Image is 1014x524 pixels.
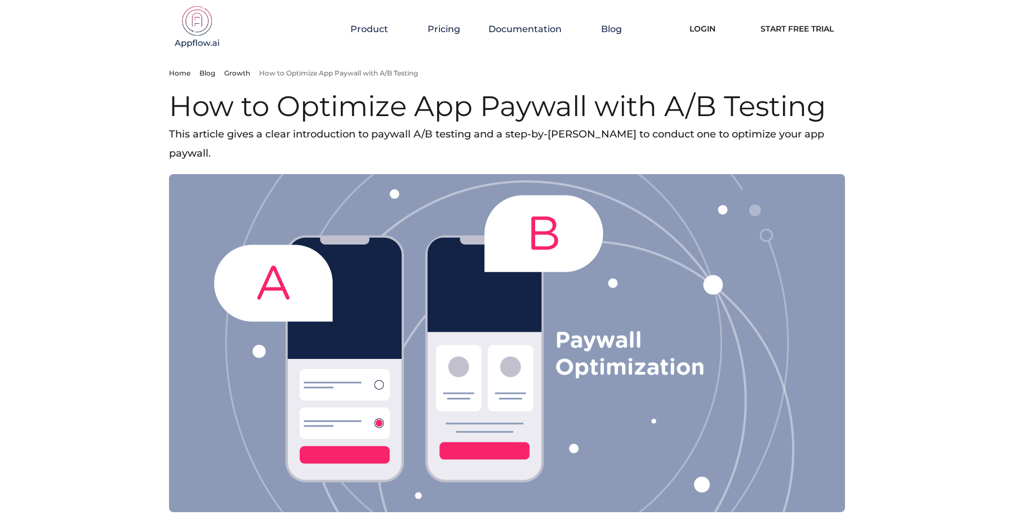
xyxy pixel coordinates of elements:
h1: How to Optimize App Paywall with A/B Testing [169,88,845,125]
a: Start Free Trial [749,16,845,41]
span: Product [350,24,388,34]
a: Growth [224,69,250,77]
p: How to Optimize App Paywall with A/B Testing [259,69,418,77]
button: Product [350,24,399,34]
a: Blog [601,24,622,34]
p: This article gives a clear introduction to paywall A/B testing and a step-by-[PERSON_NAME] to con... [169,125,845,163]
img: appflow.ai-logo [169,6,225,51]
a: Home [169,69,190,77]
button: Documentation [488,24,573,34]
a: Login [673,16,732,41]
a: Pricing [428,24,460,34]
a: Blog [199,69,215,77]
img: a811e11b-90f7-4b02-96b9-4a8813a74e7a.png [169,174,845,512]
span: Documentation [488,24,562,34]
